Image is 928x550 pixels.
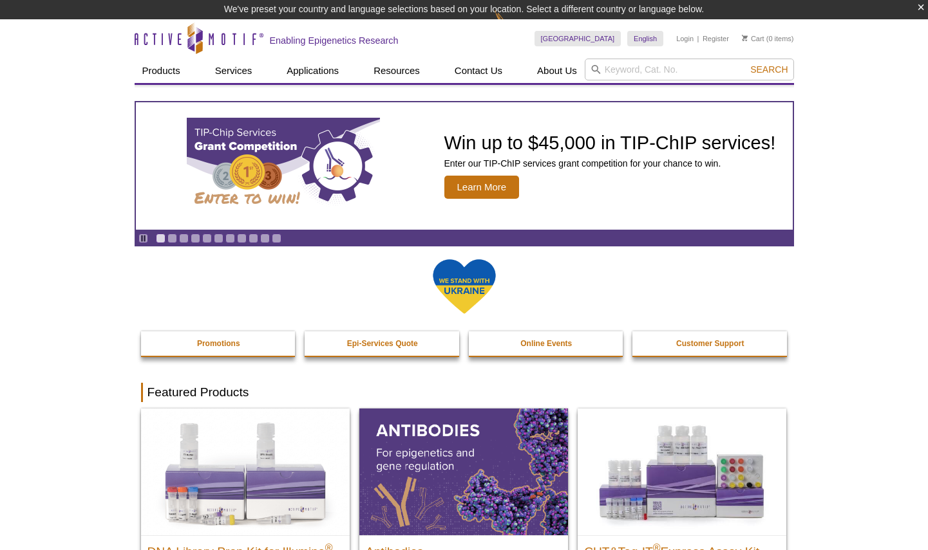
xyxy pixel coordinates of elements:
strong: Promotions [197,339,240,348]
a: Customer Support [632,331,788,356]
img: TIP-ChIP Services Grant Competition [187,118,380,214]
li: (0 items) [742,31,794,46]
a: Go to slide 4 [191,234,200,243]
strong: Epi-Services Quote [347,339,418,348]
a: TIP-ChIP Services Grant Competition Win up to $45,000 in TIP-ChIP services! Enter our TIP-ChIP se... [136,102,793,230]
strong: Online Events [520,339,572,348]
span: Learn More [444,176,520,199]
a: English [627,31,663,46]
img: DNA Library Prep Kit for Illumina [141,408,350,535]
a: Go to slide 3 [179,234,189,243]
span: Search [750,64,788,75]
img: All Antibodies [359,408,568,535]
a: Epi-Services Quote [305,331,460,356]
a: Contact Us [447,59,510,83]
a: Go to slide 2 [167,234,177,243]
article: TIP-ChIP Services Grant Competition [136,102,793,230]
a: Online Events [469,331,625,356]
img: Your Cart [742,35,748,41]
a: Register [703,34,729,43]
h2: Enabling Epigenetics Research [270,35,399,46]
a: Go to slide 1 [156,234,166,243]
a: Toggle autoplay [138,234,148,243]
a: Go to slide 5 [202,234,212,243]
a: Resources [366,59,428,83]
a: Cart [742,34,764,43]
a: Go to slide 9 [249,234,258,243]
a: Products [135,59,188,83]
a: [GEOGRAPHIC_DATA] [535,31,621,46]
img: We Stand With Ukraine [432,258,497,315]
img: CUT&Tag-IT® Express Assay Kit [578,408,786,535]
a: Go to slide 7 [225,234,235,243]
h2: Featured Products [141,383,788,402]
input: Keyword, Cat. No. [585,59,794,80]
a: Applications [279,59,346,83]
li: | [697,31,699,46]
h2: Win up to $45,000 in TIP-ChIP services! [444,133,776,152]
a: Go to slide 11 [272,234,281,243]
p: Enter our TIP-ChIP services grant competition for your chance to win. [444,158,776,169]
a: About Us [529,59,585,83]
a: Go to slide 10 [260,234,270,243]
a: Go to slide 6 [214,234,223,243]
a: Services [207,59,260,83]
img: Change Here [495,10,529,40]
button: Search [746,64,791,75]
a: Promotions [141,331,297,356]
strong: Customer Support [676,339,744,348]
a: Login [676,34,694,43]
a: Go to slide 8 [237,234,247,243]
